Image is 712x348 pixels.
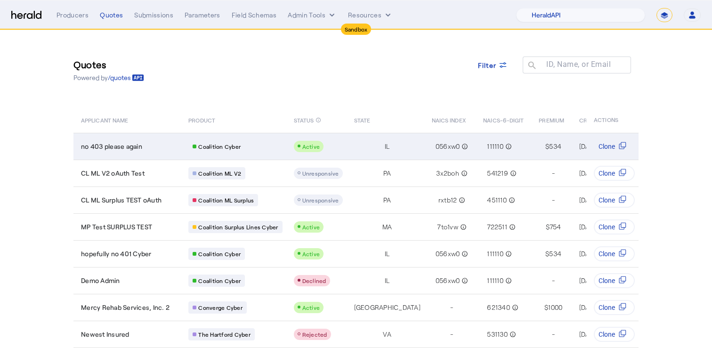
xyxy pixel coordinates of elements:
h3: Quotes [73,58,144,71]
span: CL ML V2 oAuth Test [81,169,145,178]
span: Clone [599,169,615,178]
span: - [552,169,555,178]
span: hopefully no 401 Cyber [81,249,152,259]
button: Clone [594,300,635,315]
span: 541219 [487,169,508,178]
span: 111110 [487,276,503,285]
span: 1000 [548,303,562,312]
span: Demo Admin [81,276,120,285]
span: STATUS [294,115,314,124]
span: The Hartford Cyber [198,331,251,338]
span: 056xw0 [436,249,460,259]
span: Converge Cyber [198,304,243,311]
span: Clone [599,303,615,312]
span: MA [382,222,392,232]
span: PA [383,169,391,178]
span: Clone [599,330,615,339]
span: VA [383,330,391,339]
span: Clone [599,249,615,259]
span: Newest Insured [81,330,129,339]
span: IL [385,249,390,259]
mat-icon: info_outline [503,276,512,285]
span: NAICS INDEX [432,115,466,124]
span: [DATE] 3:31 PM [579,142,623,150]
span: [DATE] 2:19 PM [579,223,624,231]
span: - [552,330,555,339]
span: [DATE] 2:21 PM [579,196,623,204]
span: MP Test SURPLUS TEST [81,222,152,232]
span: PA [383,195,391,205]
div: Sandbox [341,24,372,35]
span: 531130 [487,330,508,339]
span: Clone [599,276,615,285]
span: $ [545,249,549,259]
mat-icon: info_outline [508,169,517,178]
span: $ [545,142,549,151]
button: Filter [470,57,516,73]
span: [DATE] 9:25 AM [579,276,626,284]
span: NAICS-6-DIGIT [483,115,524,124]
mat-icon: info_outline [460,276,468,285]
span: 722511 [487,222,507,232]
mat-icon: info_outline [508,330,516,339]
span: [DATE] 5:12 PM [579,303,623,311]
mat-icon: info_outline [510,303,518,312]
span: IL [385,276,390,285]
span: Coalition Surplus Lines Cyber [198,223,278,231]
img: Herald Logo [11,11,41,20]
span: 7to1vw [437,222,458,232]
span: 754 [550,222,561,232]
span: 111110 [487,142,503,151]
div: Parameters [185,10,220,20]
span: rxtb12 [438,195,457,205]
span: CREATED [579,115,605,124]
span: - [552,195,555,205]
span: Clone [599,142,615,151]
div: Quotes [100,10,123,20]
span: 451110 [487,195,507,205]
span: 111110 [487,249,503,259]
button: Clone [594,166,635,181]
p: Powered by [73,73,144,82]
span: Clone [599,222,615,232]
mat-icon: info_outline [507,195,515,205]
span: Coalition Cyber [198,250,241,258]
span: 3x2boh [436,169,459,178]
span: PRODUCT [188,115,215,124]
span: 534 [549,142,561,151]
mat-icon: search [523,60,539,72]
button: Clone [594,246,635,261]
div: Producers [57,10,89,20]
mat-icon: info_outline [458,222,467,232]
span: Active [302,304,320,311]
span: 056xw0 [436,142,460,151]
span: 621340 [487,303,510,312]
mat-icon: info_outline [460,142,468,151]
mat-icon: info_outline [503,249,512,259]
span: Declined [302,277,326,284]
button: Clone [594,139,635,154]
button: Clone [594,219,635,235]
button: Clone [594,327,635,342]
button: internal dropdown menu [288,10,337,20]
span: APPLICANT NAME [81,115,128,124]
mat-icon: info_outline [503,142,512,151]
mat-icon: info_outline [507,222,516,232]
span: STATE [354,115,370,124]
span: no 403 please again [81,142,142,151]
span: - [450,303,453,312]
mat-icon: info_outline [459,169,468,178]
span: Coalition ML V2 [198,170,241,177]
mat-icon: info_outline [316,115,321,125]
mat-icon: info_outline [460,249,468,259]
span: Unresponsive [302,197,339,203]
a: /quotes [108,73,144,82]
span: Coalition ML Surplus [198,196,254,204]
span: [DATE] 2:23 PM [579,169,625,177]
span: Active [302,143,320,150]
span: Coalition Cyber [198,143,241,150]
span: [GEOGRAPHIC_DATA] [354,303,421,312]
mat-icon: info_outline [457,195,465,205]
button: Clone [594,273,635,288]
span: 056xw0 [436,276,460,285]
